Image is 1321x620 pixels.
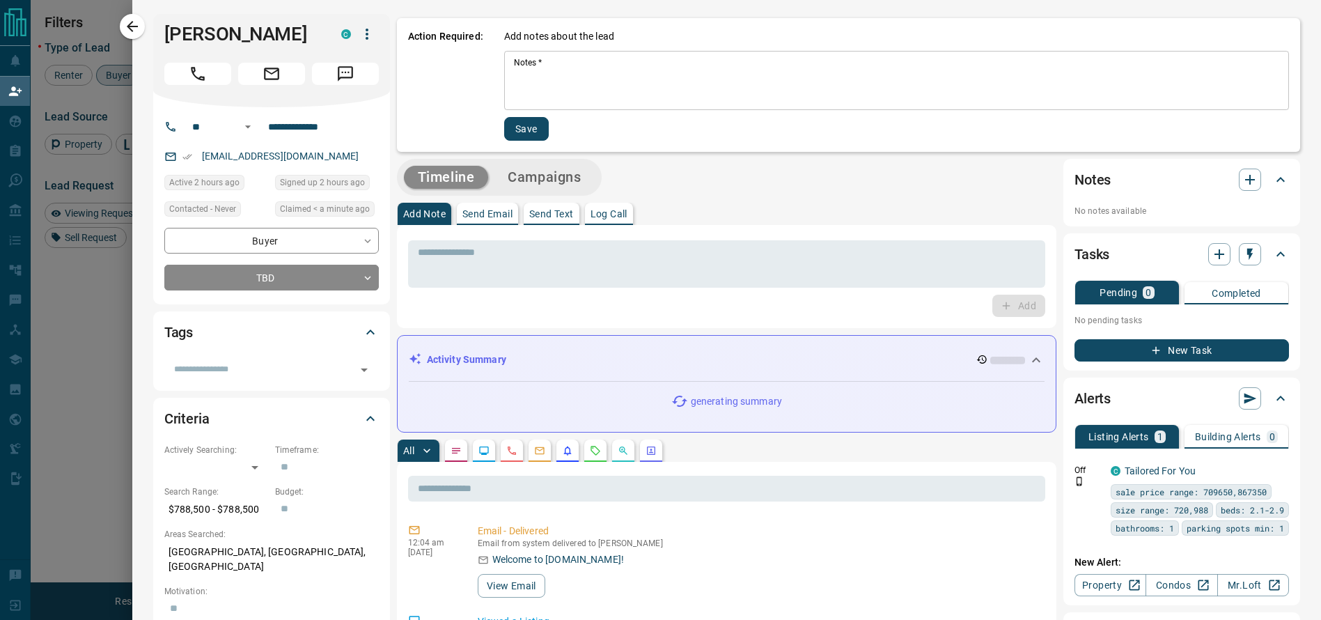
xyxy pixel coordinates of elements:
[1074,476,1084,486] svg: Push Notification Only
[202,150,359,162] a: [EMAIL_ADDRESS][DOMAIN_NAME]
[1157,432,1163,442] p: 1
[1269,432,1275,442] p: 0
[562,445,573,456] svg: Listing Alerts
[164,408,210,430] h2: Criteria
[164,175,268,194] div: Fri Sep 12 2025
[1074,555,1289,570] p: New Alert:
[1074,310,1289,331] p: No pending tasks
[691,394,782,409] p: generating summary
[1116,503,1208,517] span: size range: 720,988
[404,166,489,189] button: Timeline
[169,176,240,189] span: Active 2 hours ago
[591,209,627,219] p: Log Call
[240,118,256,135] button: Open
[494,166,595,189] button: Campaigns
[1074,387,1111,410] h2: Alerts
[275,175,379,194] div: Fri Sep 12 2025
[164,321,193,343] h2: Tags
[280,202,370,216] span: Claimed < a minute ago
[1111,466,1120,476] div: condos.ca
[1221,503,1284,517] span: beds: 2.1-2.9
[504,29,614,44] p: Add notes about the lead
[646,445,657,456] svg: Agent Actions
[169,202,236,216] span: Contacted - Never
[1187,521,1284,535] span: parking spots min: 1
[478,445,490,456] svg: Lead Browsing Activity
[451,445,462,456] svg: Notes
[409,347,1045,373] div: Activity Summary
[529,209,574,219] p: Send Text
[1146,288,1151,297] p: 0
[492,552,624,567] p: Welcome to [DOMAIN_NAME]!
[1074,382,1289,415] div: Alerts
[164,63,231,85] span: Call
[1088,432,1149,442] p: Listing Alerts
[408,538,457,548] p: 12:04 am
[590,445,601,456] svg: Requests
[164,402,379,435] div: Criteria
[1074,169,1111,191] h2: Notes
[408,29,483,141] p: Action Required:
[275,201,379,221] div: Sat Sep 13 2025
[408,548,457,557] p: [DATE]
[164,498,268,521] p: $788,500 - $788,500
[478,574,545,598] button: View Email
[1074,163,1289,196] div: Notes
[182,152,192,162] svg: Email Verified
[164,444,268,456] p: Actively Searching:
[341,29,351,39] div: condos.ca
[164,23,320,45] h1: [PERSON_NAME]
[238,63,305,85] span: Email
[1074,574,1146,596] a: Property
[164,541,379,578] p: [GEOGRAPHIC_DATA], [GEOGRAPHIC_DATA], [GEOGRAPHIC_DATA]
[275,486,379,498] p: Budget:
[1195,432,1261,442] p: Building Alerts
[1212,288,1261,298] p: Completed
[164,228,379,254] div: Buyer
[1074,243,1109,265] h2: Tasks
[1074,205,1289,217] p: No notes available
[478,538,1040,548] p: Email from system delivered to [PERSON_NAME]
[312,63,379,85] span: Message
[164,528,379,541] p: Areas Searched:
[275,444,379,456] p: Timeframe:
[164,486,268,498] p: Search Range:
[506,445,517,456] svg: Calls
[618,445,629,456] svg: Opportunities
[1146,574,1217,596] a: Condos
[164,316,379,349] div: Tags
[280,176,365,189] span: Signed up 2 hours ago
[1116,485,1267,499] span: sale price range: 709650,867350
[403,446,414,456] p: All
[1074,339,1289,362] button: New Task
[1074,464,1102,476] p: Off
[478,524,1040,538] p: Email - Delivered
[534,445,545,456] svg: Emails
[462,209,513,219] p: Send Email
[427,352,506,367] p: Activity Summary
[1217,574,1289,596] a: Mr.Loft
[164,265,379,290] div: TBD
[1125,465,1196,476] a: Tailored For You
[354,360,374,380] button: Open
[1116,521,1174,535] span: bathrooms: 1
[1074,238,1289,271] div: Tasks
[504,117,549,141] button: Save
[1100,288,1137,297] p: Pending
[403,209,446,219] p: Add Note
[164,585,379,598] p: Motivation:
